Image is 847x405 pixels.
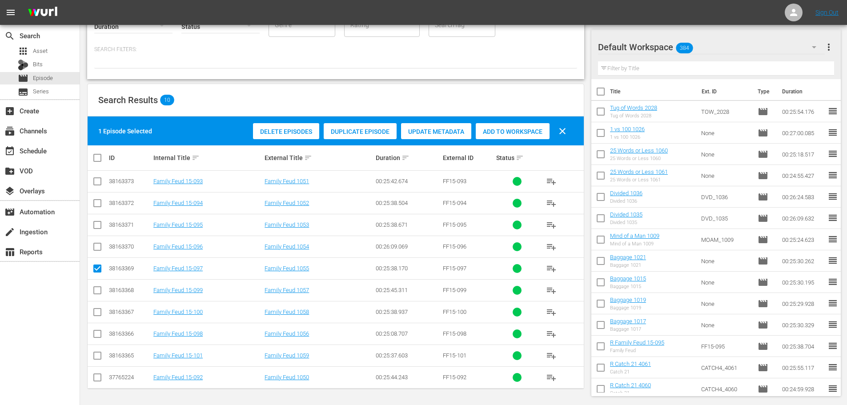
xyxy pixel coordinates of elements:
[476,128,550,135] span: Add to Workspace
[758,128,768,138] span: Episode
[779,250,827,272] td: 00:25:30.262
[376,200,440,206] div: 00:25:38.504
[109,309,151,315] div: 38163367
[265,178,309,184] a: Family Feud 1051
[376,221,440,228] div: 00:25:38.671
[265,287,309,293] a: Family Feud 1057
[265,374,309,381] a: Family Feud 1050
[598,35,825,60] div: Default Workspace
[541,258,562,279] button: playlist_add
[443,221,466,228] span: FF15-095
[4,106,15,116] span: Create
[779,293,827,314] td: 00:25:29.928
[552,120,573,142] button: clear
[476,123,550,139] button: Add to Workspace
[610,305,646,311] div: Baggage 1019
[676,39,693,57] span: 384
[541,192,562,214] button: playlist_add
[698,357,755,378] td: CATCH4_4061
[401,128,471,135] span: Update Metadata
[827,298,838,309] span: reorder
[253,128,319,135] span: Delete Episodes
[153,243,203,250] a: Family Feud 15-096
[21,2,64,23] img: ans4CAIJ8jUAAAAAAAAAAAAAAAAAAAAAAAAgQb4GAAAAAAAAAAAAAAAAAAAAAAAAJMjXAAAAAAAAAAAAAAAAAAAAAAAAgAT5G...
[153,178,203,184] a: Family Feud 15-093
[610,79,696,104] th: Title
[265,243,309,250] a: Family Feud 1054
[779,165,827,186] td: 00:24:55.427
[401,154,409,162] span: sort
[610,233,659,239] a: Mind of a Man 1009
[546,176,557,187] span: playlist_add
[541,345,562,366] button: playlist_add
[827,148,838,159] span: reorder
[4,166,15,176] span: VOD
[265,221,309,228] a: Family Feud 1053
[18,46,28,56] span: Asset
[610,113,657,119] div: Tug of Words 2028
[758,234,768,245] span: Episode
[153,330,203,337] a: Family Feud 15-098
[109,200,151,206] div: 38163372
[610,262,646,268] div: Baggage 1021
[698,229,755,250] td: MOAM_1009
[698,272,755,293] td: None
[18,73,28,84] span: Episode
[546,307,557,317] span: playlist_add
[779,186,827,208] td: 00:26:24.583
[4,126,15,136] span: Channels
[758,277,768,288] span: Episode
[153,309,203,315] a: Family Feud 15-100
[698,101,755,122] td: TOW_2028
[265,200,309,206] a: Family Feud 1052
[265,265,309,272] a: Family Feud 1055
[376,352,440,359] div: 00:25:37.603
[443,178,466,184] span: FF15-093
[827,213,838,223] span: reorder
[610,284,646,289] div: Baggage 1015
[153,152,262,163] div: Internal Title
[265,352,309,359] a: Family Feud 1059
[33,60,43,69] span: Bits
[546,372,557,383] span: playlist_add
[823,42,834,52] span: more_vert
[376,178,440,184] div: 00:25:42.674
[610,382,651,389] a: R Catch 21 4060
[779,229,827,250] td: 00:25:24.623
[304,154,312,162] span: sort
[33,87,49,96] span: Series
[109,178,151,184] div: 38163373
[265,152,373,163] div: External Title
[758,149,768,160] span: Episode
[541,323,562,345] button: playlist_add
[758,256,768,266] span: Episode
[98,127,152,136] div: 1 Episode Selected
[610,241,659,247] div: Mind of a Man 1009
[376,287,440,293] div: 00:25:45.311
[610,104,657,111] a: Tug of Words 2028
[610,318,646,325] a: Baggage 1017
[18,60,28,70] div: Bits
[779,144,827,165] td: 00:25:18.517
[610,339,664,346] a: R Family Feud 15-095
[827,319,838,330] span: reorder
[496,152,538,163] div: Status
[610,198,642,204] div: Divided 1036
[33,74,53,83] span: Episode
[610,168,668,175] a: 25 Words or Less 1061
[779,336,827,357] td: 00:25:38.704
[610,326,646,332] div: Baggage 1017
[610,348,664,353] div: Family Feud
[758,341,768,352] span: Episode
[98,95,158,105] span: Search Results
[153,287,203,293] a: Family Feud 15-099
[758,106,768,117] span: Episode
[546,241,557,252] span: playlist_add
[610,254,646,261] a: Baggage 1021
[827,170,838,180] span: reorder
[827,127,838,138] span: reorder
[324,123,397,139] button: Duplicate Episode
[253,123,319,139] button: Delete Episodes
[698,314,755,336] td: None
[541,280,562,301] button: playlist_add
